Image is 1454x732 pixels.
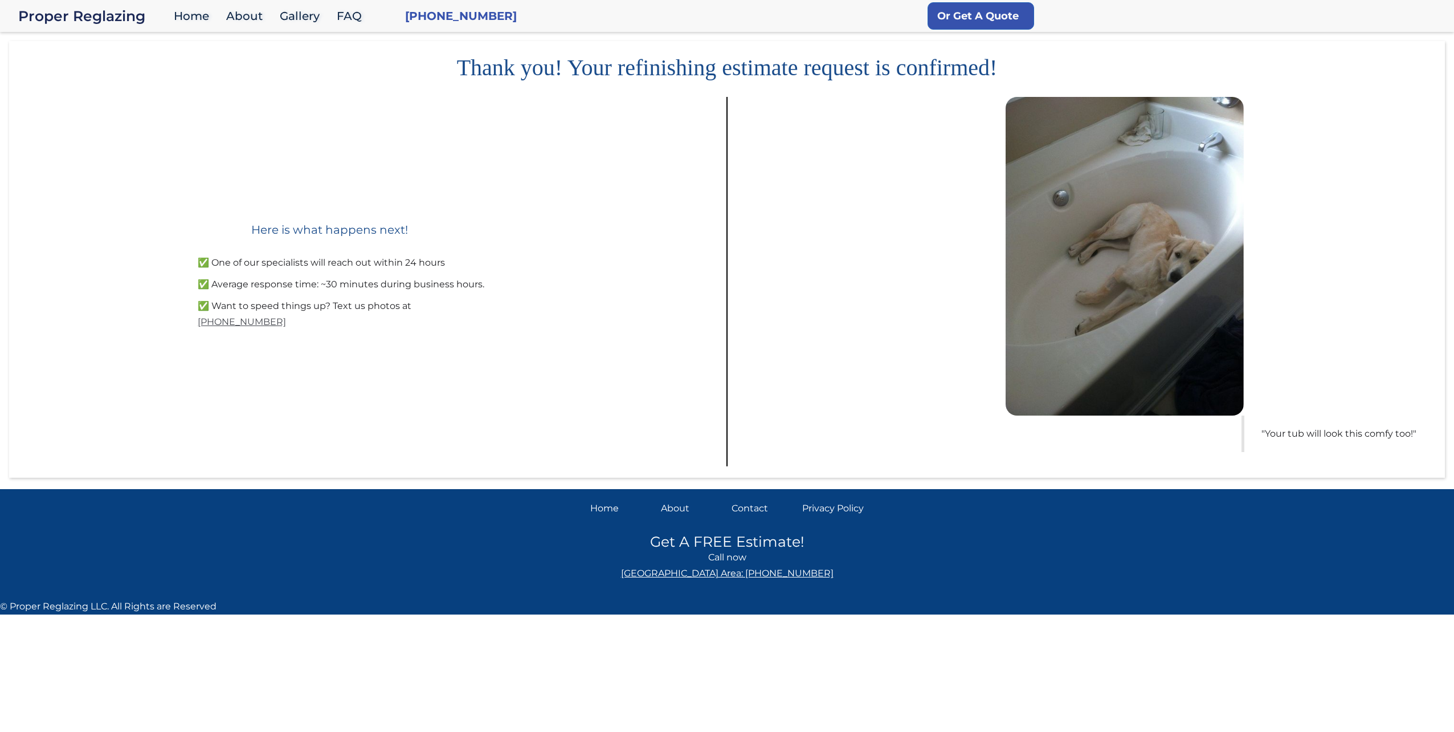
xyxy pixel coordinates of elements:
a: About [220,4,274,29]
a: Home [590,501,652,517]
li: ✅ Want to speed things up? Text us photos at [198,298,484,330]
a: About [661,501,722,517]
a: [PHONE_NUMBER] [405,8,517,24]
a: FAQ [331,4,373,29]
a: Contact [732,501,793,517]
a: Proper Reglazing [18,8,168,24]
a: Privacy Policy [802,501,864,517]
a: Or Get A Quote [928,2,1034,30]
h1: Thank you! Your refinishing estimate request is confirmed! [9,41,1445,86]
a: Home [168,4,220,29]
li: ✅ One of our specialists will reach out within 24 hours [198,255,484,271]
li: ✅ Average response time: ~30 minutes during business hours. [198,276,484,292]
a: [PHONE_NUMBER] [198,314,484,330]
blockquote: "Your tub will look this comfy too!" [1241,416,1433,452]
p: Here is what happens next! [251,222,408,238]
a: Gallery [274,4,331,29]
